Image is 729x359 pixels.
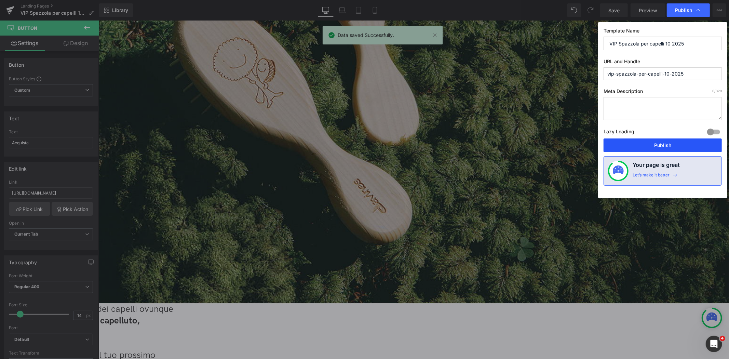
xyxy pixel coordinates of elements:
[720,336,725,341] span: 4
[613,165,624,176] img: onboarding-status.svg
[706,336,722,352] iframe: Intercom live chat
[604,138,722,152] button: Publish
[633,161,680,172] h4: Your page is great
[633,172,670,181] div: Let’s make it better
[675,7,692,13] span: Publish
[604,88,722,97] label: Meta Description
[712,89,714,93] span: 0
[712,89,722,93] span: /320
[604,58,722,67] label: URL and Handle
[604,28,722,37] label: Template Name
[604,127,634,138] label: Lazy Loading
